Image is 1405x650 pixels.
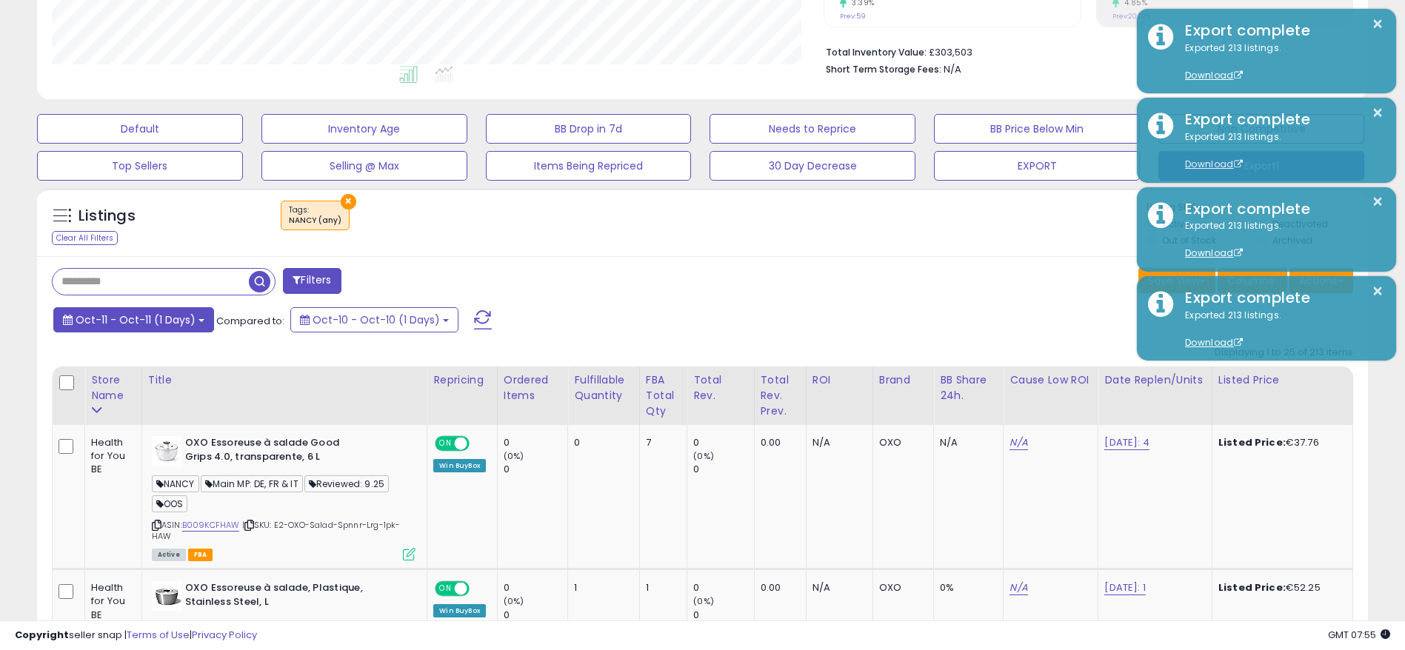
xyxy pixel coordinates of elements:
div: 0 [693,436,753,449]
span: Tags : [289,204,341,227]
span: Columns [1227,273,1274,288]
li: £303,503 [826,42,1342,60]
span: All listings currently available for purchase on Amazon [152,549,186,561]
button: × [1372,104,1384,122]
button: EXPORT [934,151,1140,181]
div: Listed Price [1218,372,1346,388]
div: Export complete [1174,287,1385,309]
button: Oct-10 - Oct-10 (1 Days) [290,307,458,332]
div: Health for You BE [91,436,130,477]
button: Oct-11 - Oct-11 (1 Days) [53,307,214,332]
div: €52.25 [1218,581,1341,594]
div: 0 [504,581,567,594]
div: Total Rev. [693,372,747,403]
div: Win BuyBox [433,459,486,472]
b: Total Inventory Value: [826,46,927,58]
div: Fulfillable Quantity [574,372,633,403]
div: Win BuyBox [433,604,486,617]
div: Date Replen/Units [1104,372,1206,388]
span: Oct-10 - Oct-10 (1 Days) [313,312,440,327]
div: 0 [504,436,567,449]
b: OXO Essoreuse à salade Good Grips 4.0, transparente, 6 L [185,436,365,467]
button: Filters [283,268,341,294]
small: Prev: 59 [840,12,866,21]
div: 0.00 [761,581,795,594]
button: × [341,194,356,210]
a: Download [1185,158,1243,170]
span: OFF [467,438,491,450]
button: × [1372,282,1384,301]
span: NANCY [152,475,199,492]
b: Short Term Storage Fees: [826,63,941,76]
div: Exported 213 listings. [1174,309,1385,350]
div: NANCY (any) [289,215,341,226]
a: Download [1185,247,1243,259]
button: BB Price Below Min [934,114,1140,144]
a: [DATE]: 4 [1104,435,1149,450]
img: 31KbxIzuPAL._SL40_.jpg [152,436,181,466]
div: OXO [879,436,922,449]
div: Repricing [433,372,491,388]
div: Ordered Items [504,372,561,403]
div: N/A [940,436,992,449]
a: N/A [1009,435,1027,450]
span: ON [436,583,455,595]
div: 0.00 [761,436,795,449]
b: OXO Essoreuse à salade, Plastique, Stainless Steel, L [185,581,365,612]
b: Listed Price: [1218,580,1286,594]
button: 30 Day Decrease [710,151,915,181]
a: Terms of Use [127,628,190,642]
div: FBA Total Qty [646,372,681,419]
div: N/A [812,436,861,449]
a: B009KCFHAW [182,519,240,532]
div: Title [148,372,421,388]
div: 7 [646,436,675,449]
div: Export complete [1174,198,1385,220]
span: OFF [467,583,491,595]
button: Items Being Repriced [486,151,692,181]
button: Selling @ Max [261,151,467,181]
span: Oct-11 - Oct-11 (1 Days) [76,312,196,327]
button: BB Drop in 7d [486,114,692,144]
div: Health for You BE [91,581,130,622]
div: OXO [879,581,922,594]
span: ON [436,438,455,450]
span: Reviewed: 9.25 [304,475,389,492]
small: Prev: 20.19% [1112,12,1150,21]
div: 1 [646,581,675,594]
small: (0%) [693,450,714,462]
span: 2025-10-12 07:55 GMT [1328,628,1390,642]
div: seller snap | | [15,629,257,643]
div: 0 [693,581,753,594]
div: N/A [812,581,861,594]
span: | SKU: E2-OXO-Salad-Spnnr-Lrg-1pk-HAW [152,519,401,541]
th: CSV column name: cust_attr_4_Date Replen/Units [1098,366,1212,425]
a: Download [1185,336,1243,349]
div: 0 [504,463,567,476]
img: 31+2XGbvNDL._SL40_.jpg [152,581,181,611]
b: Listed Price: [1218,435,1286,449]
div: Export complete [1174,109,1385,130]
small: (0%) [693,595,714,607]
button: Top Sellers [37,151,243,181]
button: × [1372,15,1384,33]
button: Default [37,114,243,144]
div: Brand [879,372,927,388]
div: 0% [940,581,992,594]
div: Exported 213 listings. [1174,41,1385,83]
button: Inventory Age [261,114,467,144]
span: N/A [944,62,961,76]
strong: Copyright [15,628,69,642]
div: ROI [812,372,867,388]
div: Exported 213 listings. [1174,219,1385,261]
a: [DATE]: 1 [1104,580,1145,595]
th: CSV column name: cust_attr_5_Cause Low ROI [1004,366,1098,425]
span: Main MP: DE, FR & IT [201,475,303,492]
div: €37.76 [1218,436,1341,449]
button: Needs to Reprice [710,114,915,144]
span: FBA [188,549,213,561]
small: (0%) [504,595,524,607]
div: 1 [574,581,628,594]
div: 0 [574,436,628,449]
span: OOS [152,495,188,512]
